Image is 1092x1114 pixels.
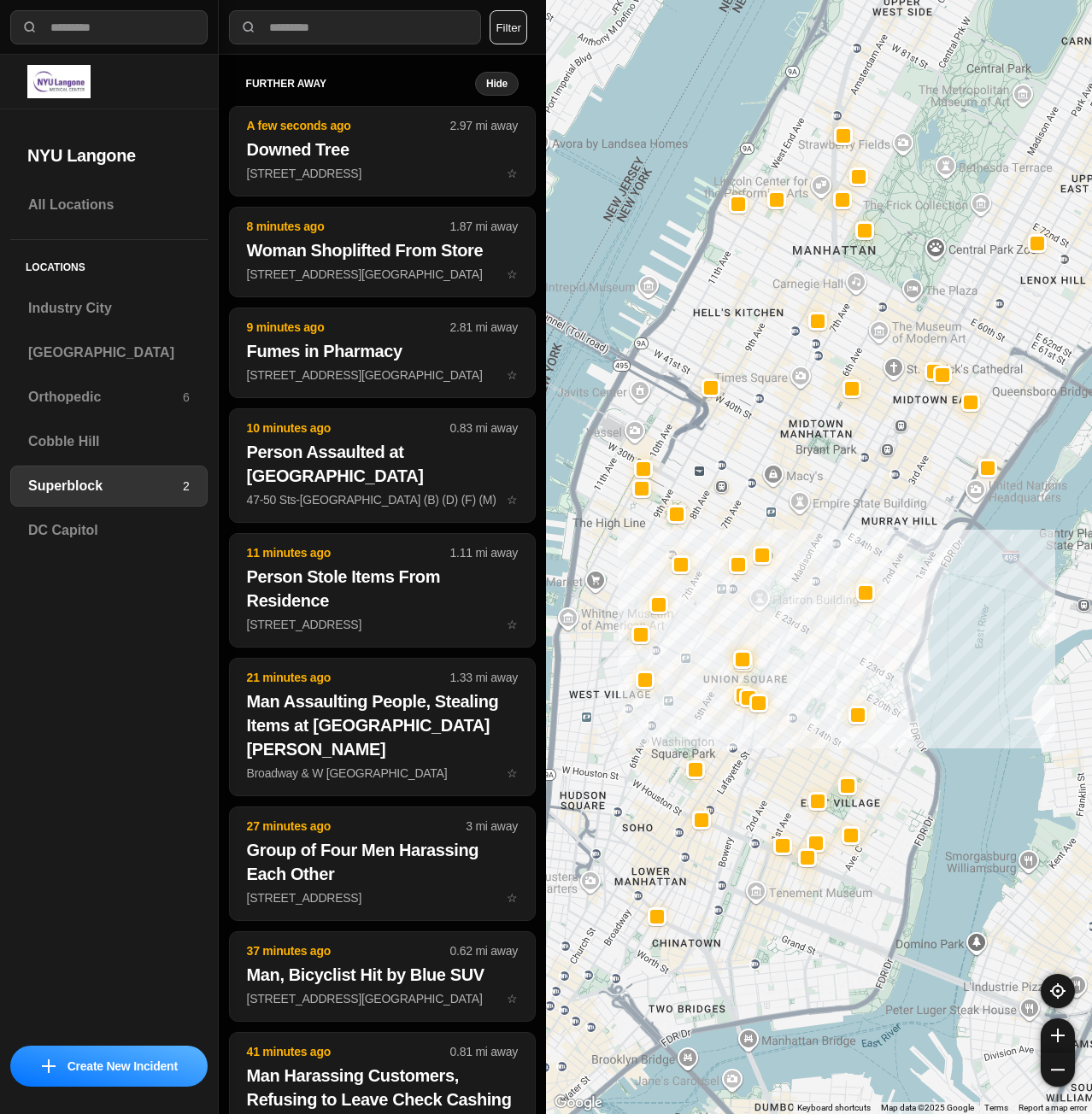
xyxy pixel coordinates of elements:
p: [STREET_ADDRESS] [247,165,518,182]
button: 9 minutes ago2.81 mi awayFumes in Pharmacy[STREET_ADDRESS][GEOGRAPHIC_DATA]star [229,308,536,398]
h2: Woman Shoplifted From Store [247,238,518,262]
p: [STREET_ADDRESS] [247,616,518,633]
a: Cobble Hill [10,421,208,462]
a: 27 minutes ago3 mi awayGroup of Four Men Harassing Each Other[STREET_ADDRESS]star [229,890,536,905]
p: 27 minutes ago [247,818,467,835]
img: recenter [1050,983,1066,999]
a: 11 minutes ago1.11 mi awayPerson Stole Items From Residence[STREET_ADDRESS]star [229,617,536,631]
p: 9 minutes ago [247,319,450,336]
img: search [21,19,38,36]
button: 27 minutes ago3 mi awayGroup of Four Men Harassing Each Other[STREET_ADDRESS]star [229,806,536,921]
h2: Downed Tree [247,138,518,161]
a: [GEOGRAPHIC_DATA] [10,332,208,373]
a: Report a map error [1019,1103,1087,1112]
p: 47-50 Sts-[GEOGRAPHIC_DATA] (B) (D) (F) (M) [247,491,518,508]
a: All Locations [10,185,208,226]
img: icon [42,1059,56,1073]
img: Google [550,1092,607,1114]
img: zoom-in [1051,1029,1065,1042]
p: 2.97 mi away [450,117,518,134]
a: DC Capitol [10,510,208,551]
span: star [507,368,518,382]
h3: Cobble Hill [28,431,190,452]
img: logo [27,65,91,98]
button: Filter [490,10,527,44]
h2: Person Assaulted at [GEOGRAPHIC_DATA] [247,440,518,488]
p: 8 minutes ago [247,218,450,235]
p: Create New Incident [68,1058,178,1075]
button: Keyboard shortcuts [797,1102,871,1114]
h3: Industry City [28,298,190,319]
h2: Man, Bicyclist Hit by Blue SUV [247,963,518,987]
h3: All Locations [28,195,190,215]
p: 11 minutes ago [247,544,450,561]
h3: Superblock [28,476,183,496]
button: 11 minutes ago1.11 mi awayPerson Stole Items From Residence[STREET_ADDRESS]star [229,533,536,648]
p: [STREET_ADDRESS][GEOGRAPHIC_DATA] [247,990,518,1007]
p: 0.81 mi away [450,1043,518,1060]
img: search [240,19,257,36]
p: A few seconds ago [247,117,450,134]
p: 1.87 mi away [450,218,518,235]
a: Industry City [10,288,208,329]
small: Hide [486,77,508,91]
h2: NYU Langone [27,144,191,167]
p: [STREET_ADDRESS][GEOGRAPHIC_DATA] [247,366,518,384]
button: 8 minutes ago1.87 mi awayWoman Shoplifted From Store[STREET_ADDRESS][GEOGRAPHIC_DATA]star [229,207,536,297]
h2: Person Stole Items From Residence [247,565,518,613]
h3: DC Capitol [28,520,190,541]
span: Map data ©2025 Google [881,1103,974,1112]
span: star [507,493,518,507]
h3: Orthopedic [28,387,183,407]
a: A few seconds ago2.97 mi awayDowned Tree[STREET_ADDRESS]star [229,166,536,180]
p: 0.62 mi away [450,942,518,959]
img: zoom-out [1051,1063,1065,1076]
p: 1.11 mi away [450,544,518,561]
button: recenter [1041,974,1075,1008]
p: 2.81 mi away [450,319,518,336]
p: 21 minutes ago [247,669,450,686]
p: [STREET_ADDRESS] [247,889,518,906]
h5: Locations [10,240,208,288]
h2: Fumes in Pharmacy [247,339,518,363]
button: zoom-in [1041,1018,1075,1052]
a: Terms (opens in new tab) [984,1103,1008,1112]
a: 10 minutes ago0.83 mi awayPerson Assaulted at [GEOGRAPHIC_DATA]47-50 Sts-[GEOGRAPHIC_DATA] (B) (D... [229,492,536,507]
p: 37 minutes ago [247,942,450,959]
p: 2 [183,478,190,495]
a: Open this area in Google Maps (opens a new window) [550,1092,607,1114]
a: Orthopedic6 [10,377,208,418]
a: 21 minutes ago1.33 mi awayMan Assaulting People, Stealing Items at [GEOGRAPHIC_DATA][PERSON_NAME]... [229,765,536,780]
a: Superblock2 [10,466,208,507]
button: 21 minutes ago1.33 mi awayMan Assaulting People, Stealing Items at [GEOGRAPHIC_DATA][PERSON_NAME]... [229,658,536,796]
span: star [507,891,518,905]
a: 9 minutes ago2.81 mi awayFumes in Pharmacy[STREET_ADDRESS][GEOGRAPHIC_DATA]star [229,367,536,382]
p: [STREET_ADDRESS][GEOGRAPHIC_DATA] [247,266,518,283]
button: A few seconds ago2.97 mi awayDowned Tree[STREET_ADDRESS]star [229,106,536,196]
p: 0.83 mi away [450,419,518,437]
h2: Man Assaulting People, Stealing Items at [GEOGRAPHIC_DATA][PERSON_NAME] [247,689,518,761]
a: 8 minutes ago1.87 mi awayWoman Shoplifted From Store[STREET_ADDRESS][GEOGRAPHIC_DATA]star [229,267,536,281]
h2: Group of Four Men Harassing Each Other [247,838,518,886]
button: iconCreate New Incident [10,1046,208,1087]
p: 1.33 mi away [450,669,518,686]
a: 37 minutes ago0.62 mi awayMan, Bicyclist Hit by Blue SUV[STREET_ADDRESS][GEOGRAPHIC_DATA]star [229,991,536,1006]
span: star [507,992,518,1006]
p: Broadway & W [GEOGRAPHIC_DATA] [247,765,518,782]
span: star [507,618,518,631]
p: 3 mi away [466,818,518,835]
button: 10 minutes ago0.83 mi awayPerson Assaulted at [GEOGRAPHIC_DATA]47-50 Sts-[GEOGRAPHIC_DATA] (B) (D... [229,408,536,523]
span: star [507,167,518,180]
p: 41 minutes ago [247,1043,450,1060]
span: star [507,766,518,780]
h3: [GEOGRAPHIC_DATA] [28,343,190,363]
p: 10 minutes ago [247,419,450,437]
span: star [507,267,518,281]
button: 37 minutes ago0.62 mi awayMan, Bicyclist Hit by Blue SUV[STREET_ADDRESS][GEOGRAPHIC_DATA]star [229,931,536,1022]
h5: further away [246,77,475,91]
button: Hide [475,72,519,96]
button: zoom-out [1041,1052,1075,1087]
p: 6 [183,389,190,406]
